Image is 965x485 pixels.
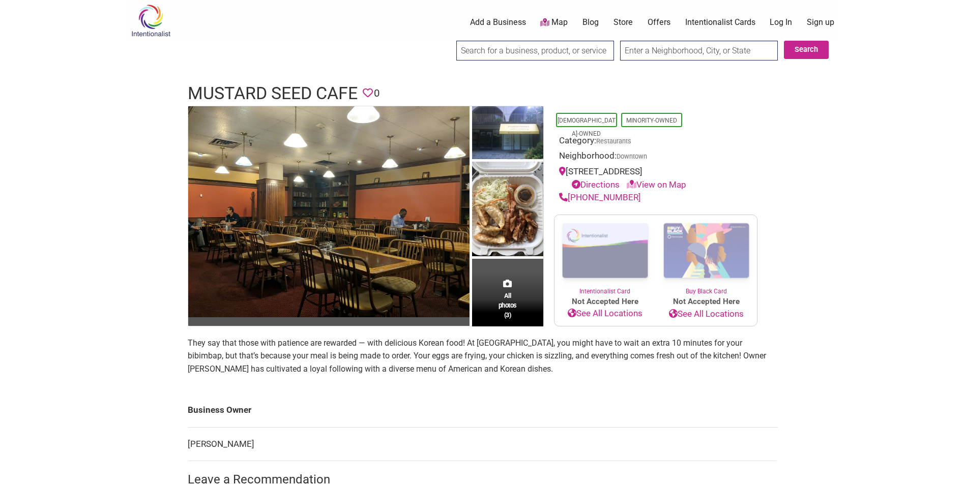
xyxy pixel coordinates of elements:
[559,165,752,191] div: [STREET_ADDRESS]
[685,17,755,28] a: Intentionalist Cards
[540,17,568,28] a: Map
[554,215,656,287] img: Intentionalist Card
[627,179,686,190] a: View on Map
[188,337,778,376] p: They say that those with patience are rewarded — with delicious Korean food! At [GEOGRAPHIC_DATA]...
[620,41,778,60] input: Enter a Neighborhood, City, or State
[456,41,614,60] input: Search for a business, product, or service
[554,215,656,296] a: Intentionalist Card
[656,296,757,308] span: Not Accepted Here
[656,215,757,296] a: Buy Black Card
[770,17,792,28] a: Log In
[470,17,526,28] a: Add a Business
[188,81,358,106] h1: Mustard Seed Cafe
[559,192,641,202] a: [PHONE_NUMBER]
[559,149,752,165] div: Neighborhood:
[656,308,757,321] a: See All Locations
[554,296,656,308] span: Not Accepted Here
[374,85,379,101] span: 0
[617,154,647,160] span: Downtown
[626,117,677,124] a: Minority-Owned
[648,17,670,28] a: Offers
[558,117,616,137] a: [DEMOGRAPHIC_DATA]-Owned
[784,41,829,59] button: Search
[613,17,633,28] a: Store
[572,179,620,190] a: Directions
[499,291,517,320] span: All photos (3)
[554,307,656,320] a: See All Locations
[188,427,778,461] td: [PERSON_NAME]
[582,17,599,28] a: Blog
[127,4,175,37] img: Intentionalist
[363,85,373,101] span: You must be logged in to save favorites.
[559,134,752,150] div: Category:
[807,17,834,28] a: Sign up
[188,393,778,427] td: Business Owner
[596,137,631,145] a: Restaurants
[656,215,757,287] img: Buy Black Card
